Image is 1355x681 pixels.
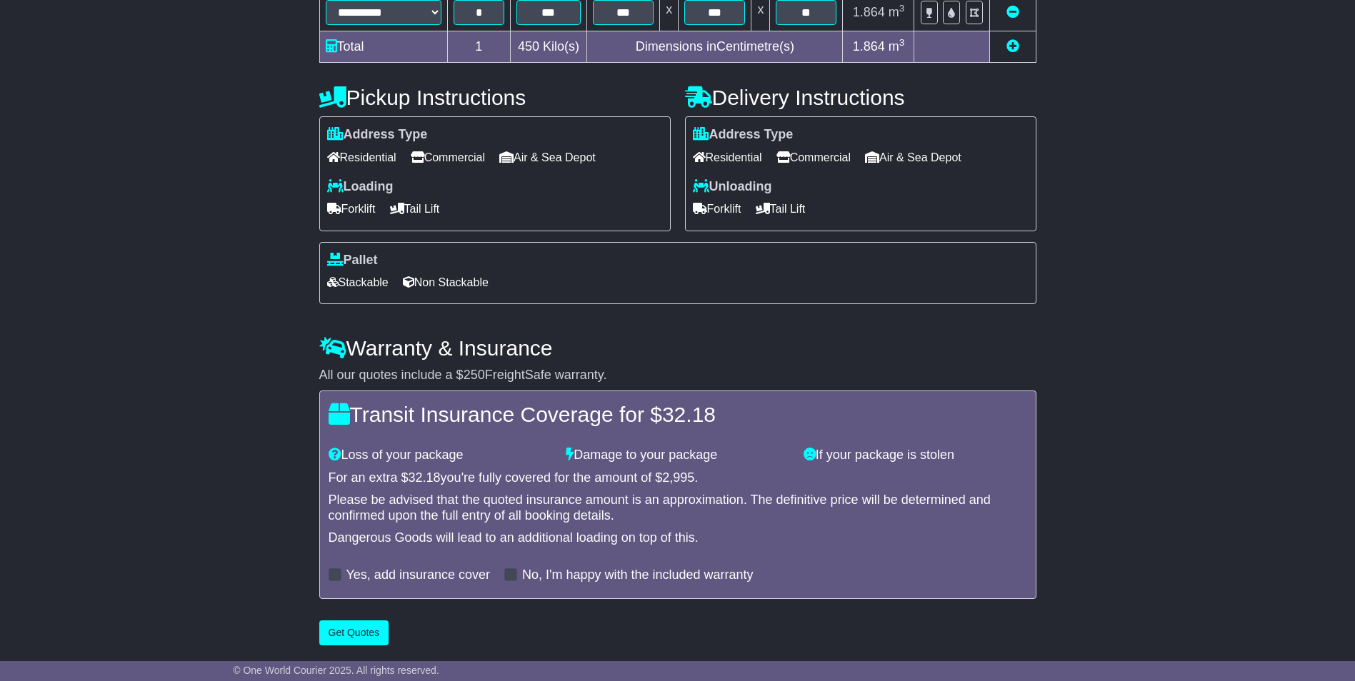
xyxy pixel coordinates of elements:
label: Address Type [693,127,794,143]
div: Damage to your package [559,448,796,463]
span: 32.18 [409,470,441,485]
span: m [889,5,905,19]
div: All our quotes include a $ FreightSafe warranty. [319,368,1036,383]
h4: Delivery Instructions [685,86,1036,109]
sup: 3 [899,3,905,14]
div: If your package is stolen [796,448,1034,463]
label: Yes, add insurance cover [346,567,490,583]
span: 1.864 [853,5,885,19]
label: Loading [327,179,394,195]
div: For an extra $ you're fully covered for the amount of $ . [329,470,1027,486]
label: Address Type [327,127,428,143]
label: Unloading [693,179,772,195]
td: 1 [447,31,510,63]
span: 450 [518,39,539,54]
h4: Transit Insurance Coverage for $ [329,403,1027,426]
span: Air & Sea Depot [865,146,961,168]
div: Loss of your package [321,448,559,463]
span: Non Stackable [403,271,489,293]
label: No, I'm happy with the included warranty [522,567,754,583]
span: m [889,39,905,54]
span: Stackable [327,271,389,293]
span: Tail Lift [756,198,806,220]
span: Forklift [327,198,376,220]
span: © One World Courier 2025. All rights reserved. [233,665,439,676]
span: Tail Lift [390,198,440,220]
span: 2,995 [662,470,694,485]
td: Kilo(s) [510,31,587,63]
div: Please be advised that the quoted insurance amount is an approximation. The definitive price will... [329,493,1027,523]
span: Commercial [411,146,485,168]
label: Pallet [327,253,378,268]
span: Forklift [693,198,741,220]
a: Remove this item [1006,5,1019,19]
td: Dimensions in Centimetre(s) [587,31,843,63]
h4: Warranty & Insurance [319,336,1036,360]
span: Residential [693,146,762,168]
span: Air & Sea Depot [499,146,596,168]
span: 1.864 [853,39,885,54]
span: 250 [464,368,485,382]
span: Commercial [776,146,851,168]
span: Residential [327,146,396,168]
a: Add new item [1006,39,1019,54]
button: Get Quotes [319,620,389,645]
h4: Pickup Instructions [319,86,671,109]
sup: 3 [899,37,905,48]
td: Total [319,31,447,63]
span: 32.18 [662,403,716,426]
div: Dangerous Goods will lead to an additional loading on top of this. [329,530,1027,546]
